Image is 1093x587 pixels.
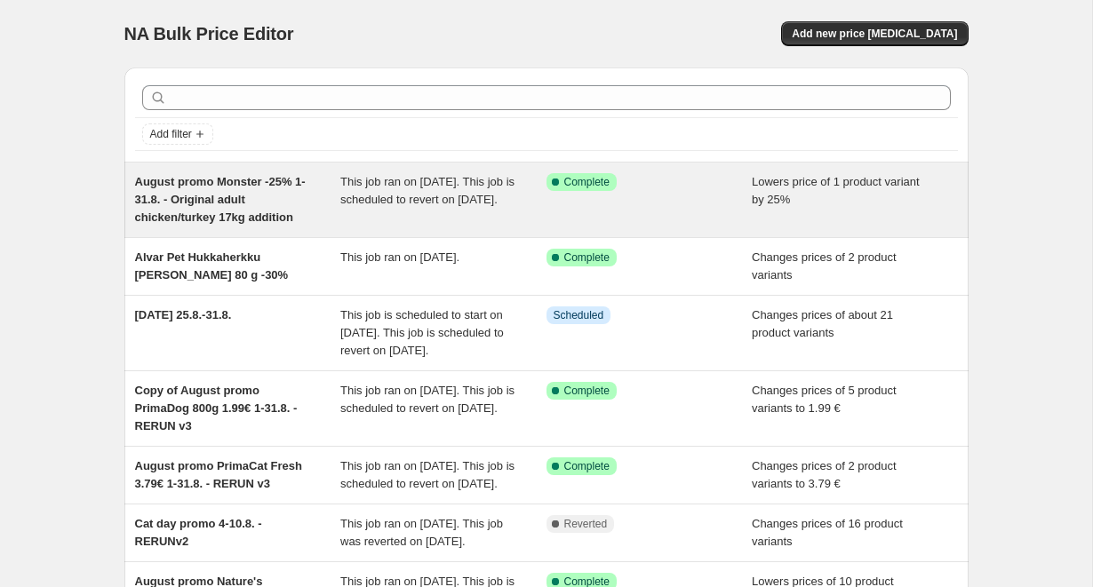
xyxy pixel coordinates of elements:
[564,250,610,265] span: Complete
[564,517,608,531] span: Reverted
[135,384,298,432] span: Copy of August promo PrimaDog 800g 1.99€ 1-31.8. - RERUN v3
[752,175,920,206] span: Lowers price of 1 product variant by 25%
[150,127,192,141] span: Add filter
[752,517,903,548] span: Changes prices of 16 product variants
[135,250,289,282] span: Alvar Pet Hukkaherkku [PERSON_NAME] 80 g -30%
[124,24,294,44] span: NA Bulk Price Editor
[340,308,504,357] span: This job is scheduled to start on [DATE]. This job is scheduled to revert on [DATE].
[792,27,957,41] span: Add new price [MEDICAL_DATA]
[564,459,610,473] span: Complete
[752,250,897,282] span: Changes prices of 2 product variants
[752,308,893,339] span: Changes prices of about 21 product variants
[564,175,610,189] span: Complete
[781,21,968,46] button: Add new price [MEDICAL_DATA]
[564,384,610,398] span: Complete
[752,459,897,490] span: Changes prices of 2 product variants to 3.79 €
[752,384,897,415] span: Changes prices of 5 product variants to 1.99 €
[135,517,262,548] span: Cat day promo 4-10.8. - RERUNv2
[135,175,306,224] span: August promo Monster -25% 1-31.8. - Original adult chicken/turkey 17kg addition
[340,517,503,548] span: This job ran on [DATE]. This job was reverted on [DATE].
[554,308,604,322] span: Scheduled
[135,459,303,490] span: August promo PrimaCat Fresh 3.79€ 1-31.8. - RERUN v3
[340,250,459,264] span: This job ran on [DATE].
[340,459,515,490] span: This job ran on [DATE]. This job is scheduled to revert on [DATE].
[135,308,232,321] span: [DATE] 25.8.-31.8.
[142,123,213,145] button: Add filter
[340,384,515,415] span: This job ran on [DATE]. This job is scheduled to revert on [DATE].
[340,175,515,206] span: This job ran on [DATE]. This job is scheduled to revert on [DATE].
